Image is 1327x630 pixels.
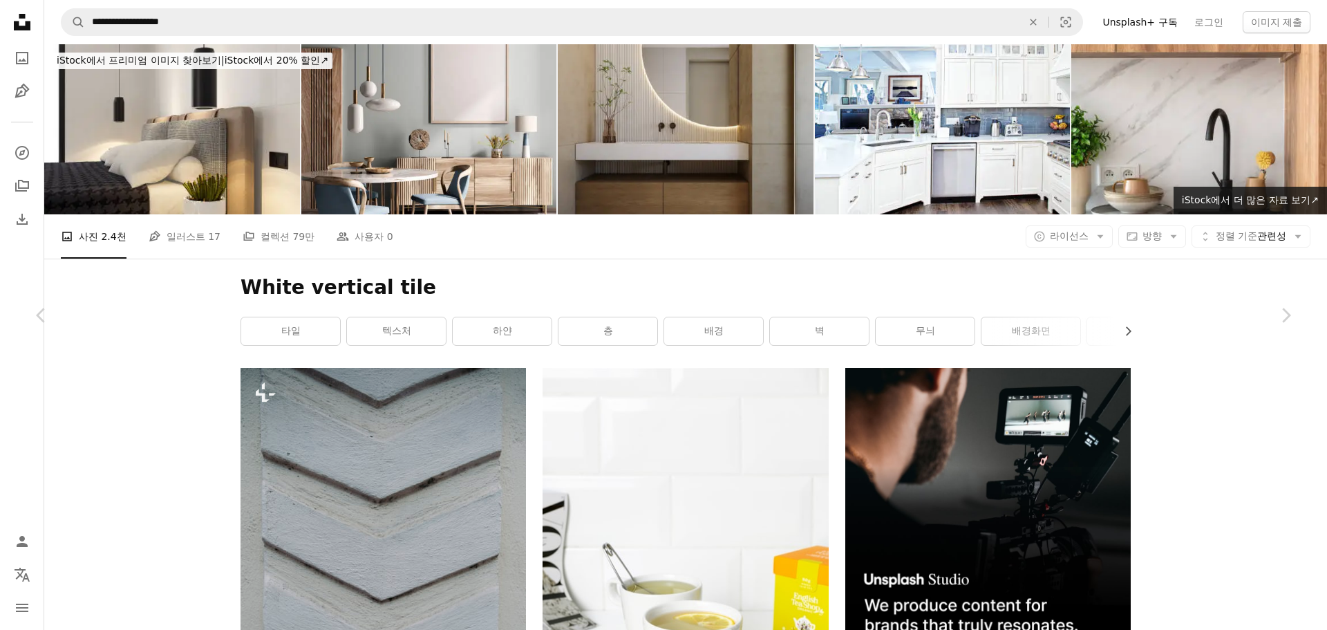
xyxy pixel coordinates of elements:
a: 탐색 [8,139,36,167]
button: 언어 [8,561,36,589]
a: 로그인 [1186,11,1232,33]
a: 컬렉션 79만 [243,214,314,259]
span: 정렬 기준 [1216,230,1257,241]
a: 일러스트 [8,77,36,105]
a: 컬렉션 [8,172,36,200]
a: 노란색과 흰색 세라믹 접시에 흰색 세라믹 머그잔 [543,577,828,590]
a: 다음 [1244,249,1327,382]
img: 오픈 개념 바 카운터 현대 부엌 디자인 [815,44,1071,214]
a: iStock에서 더 많은 자료 보기↗ [1174,187,1327,214]
button: 방향 [1118,225,1186,248]
a: 측면에 시계가 있는 건물의 클로즈업 [241,576,526,589]
button: 삭제 [1018,9,1048,35]
a: 다운로드 내역 [8,205,36,233]
button: 이미지 제출 [1243,11,1310,33]
img: Elegant Modern Bedroom with Black and White Contrast [44,44,300,214]
span: 라이선스 [1050,230,1089,241]
a: 타일 [241,317,340,345]
span: 79만 [292,229,314,244]
img: 밝은 거실 공간에 검은색 싱크대, 나무 캐비닛, 장식용 식물이 있는 현대적인 주방 코너 [1071,44,1327,214]
a: Unsplash+ 구독 [1094,11,1185,33]
a: 일러스트 17 [149,214,220,259]
a: 하얀 [453,317,552,345]
span: 방향 [1142,230,1162,241]
a: 사용자 0 [337,214,393,259]
button: Unsplash 검색 [62,9,85,35]
button: 목록을 오른쪽으로 스크롤 [1116,317,1131,345]
a: 무늬 [876,317,975,345]
img: 현대적인 식당이나 거실, 대리석 테이블 및 의자의 인테리어 디자인. 파란 벽 위에 나무로 된 사이드 보드. 홈 인테리어. 3D 렌더링 [301,44,557,214]
button: 시각적 검색 [1049,9,1082,35]
button: 라이선스 [1026,225,1113,248]
span: 0 [387,229,393,244]
a: 배경화면 [981,317,1080,345]
a: 텍스처 [347,317,446,345]
button: 메뉴 [8,594,36,622]
a: 크림 [1087,317,1186,345]
span: iStock에서 더 많은 자료 보기 ↗ [1182,194,1319,205]
a: 로그인 / 가입 [8,528,36,555]
a: 배경 [664,317,763,345]
h1: White vertical tile [241,275,1131,300]
form: 사이트 전체에서 이미지 찾기 [61,8,1083,36]
span: iStock에서 프리미엄 이미지 찾아보기 | [57,55,225,66]
span: iStock에서 20% 할인 ↗ [57,55,328,66]
a: 층 [558,317,657,345]
span: 관련성 [1216,230,1286,243]
img: 현대적이다 요실 내륙발 [558,44,813,214]
a: 사진 [8,44,36,72]
a: iStock에서 프리미엄 이미지 찾아보기|iStock에서 20% 할인↗ [44,44,341,77]
a: 벽 [770,317,869,345]
button: 정렬 기준관련성 [1192,225,1310,248]
span: 17 [208,229,220,244]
